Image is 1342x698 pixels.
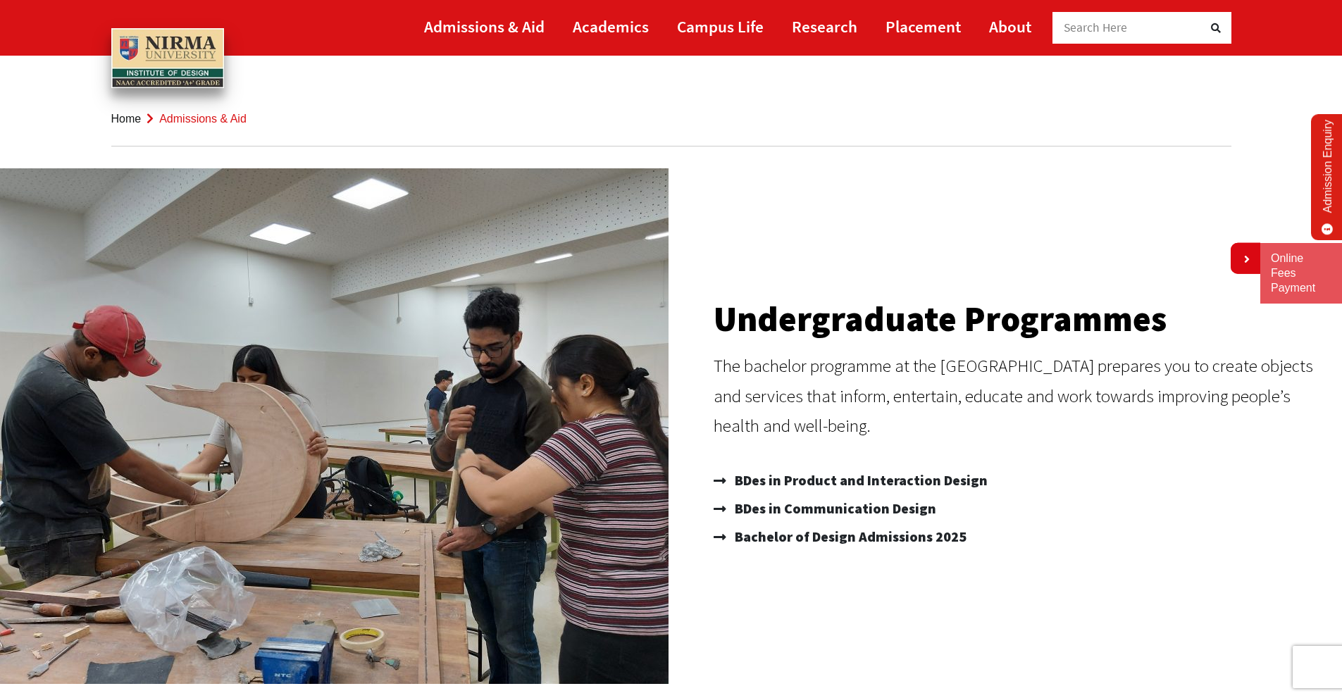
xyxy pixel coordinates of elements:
a: BDes in Product and Interaction Design [714,466,1329,494]
a: Placement [886,11,961,42]
span: Bachelor of Design Admissions 2025 [731,523,967,551]
h2: Undergraduate Programmes [714,301,1329,337]
a: Academics [573,11,649,42]
a: BDes in Communication Design [714,494,1329,523]
a: Research [792,11,857,42]
span: BDes in Product and Interaction Design [731,466,988,494]
a: Admissions & Aid [424,11,545,42]
span: Admissions & Aid [159,113,247,125]
span: Search Here [1064,20,1128,35]
span: BDes in Communication Design [731,494,936,523]
p: The bachelor programme at the [GEOGRAPHIC_DATA] prepares you to create objects and services that ... [714,351,1329,441]
a: About [989,11,1031,42]
img: main_logo [111,28,224,89]
a: Home [111,113,142,125]
a: Campus Life [677,11,764,42]
a: Bachelor of Design Admissions 2025 [714,523,1329,551]
a: Online Fees Payment [1271,251,1331,295]
nav: breadcrumb [111,92,1231,147]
